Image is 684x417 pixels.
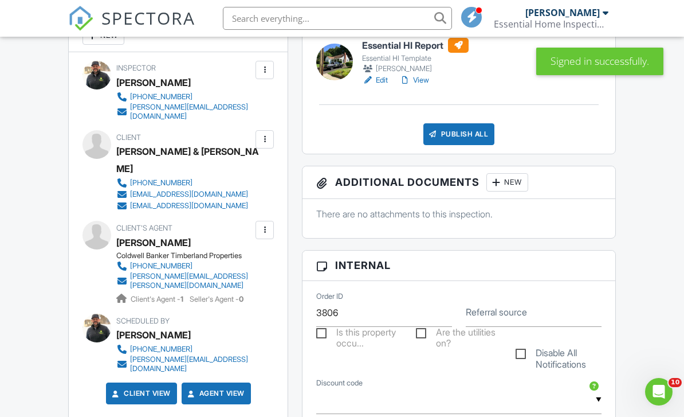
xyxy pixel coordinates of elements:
a: [PHONE_NUMBER] [116,177,253,189]
label: Referral source [466,306,527,318]
span: Client [116,133,141,142]
a: [PHONE_NUMBER] [116,344,253,355]
label: Disable All Notifications [516,348,602,362]
h6: Essential HI Report [362,38,469,53]
a: Agent View [186,388,245,399]
strong: 1 [180,295,183,303]
a: Edit [362,75,388,86]
div: [PERSON_NAME] [116,326,191,344]
strong: 0 [239,295,243,303]
div: Coldwell Banker Timberland Properties [116,251,262,260]
div: [EMAIL_ADDRESS][DOMAIN_NAME] [130,190,248,199]
h3: Internal [302,251,615,280]
label: Is this property occupied? [316,327,402,341]
div: Essential HI Template [362,54,469,63]
a: [PERSON_NAME] [116,234,191,251]
a: Client View [110,388,171,399]
span: 10 [669,378,682,387]
div: [PERSON_NAME] [525,7,600,18]
a: [PERSON_NAME][EMAIL_ADDRESS][DOMAIN_NAME] [116,355,253,373]
div: [PHONE_NUMBER] [130,178,192,188]
a: [EMAIL_ADDRESS][DOMAIN_NAME] [116,189,253,200]
div: [PERSON_NAME][EMAIL_ADDRESS][PERSON_NAME][DOMAIN_NAME] [130,272,253,290]
a: [EMAIL_ADDRESS][DOMAIN_NAME] [116,200,253,212]
span: Client's Agent - [131,295,185,303]
a: [PERSON_NAME][EMAIL_ADDRESS][DOMAIN_NAME] [116,103,253,121]
img: The Best Home Inspection Software - Spectora [68,6,93,31]
div: New [486,173,528,192]
div: Essential Home Inspections LLC [494,18,608,30]
span: Inspector [116,64,156,72]
h3: Additional Documents [302,166,615,199]
iframe: Intercom live chat [645,378,673,406]
div: [PHONE_NUMBER] [130,92,192,102]
div: Signed in successfully. [536,48,663,75]
div: [PERSON_NAME][EMAIL_ADDRESS][DOMAIN_NAME] [130,355,253,373]
div: [PERSON_NAME] [362,63,469,75]
div: [PERSON_NAME] [116,74,191,91]
a: [PHONE_NUMBER] [116,91,253,103]
a: Essential HI Report Essential HI Template [PERSON_NAME] [362,38,469,75]
label: Order ID [316,291,343,302]
div: [PHONE_NUMBER] [130,262,192,271]
input: Search everything... [223,7,452,30]
a: View [399,75,429,86]
div: [PHONE_NUMBER] [130,345,192,354]
label: Discount code [316,378,363,388]
span: SPECTORA [101,6,195,30]
p: There are no attachments to this inspection. [316,208,601,220]
span: Scheduled By [116,317,170,325]
span: Client's Agent [116,224,172,232]
a: [PHONE_NUMBER] [116,260,253,272]
div: Publish All [423,123,495,145]
div: [PERSON_NAME][EMAIL_ADDRESS][DOMAIN_NAME] [130,103,253,121]
span: Seller's Agent - [190,295,243,303]
label: Are the utilities on? [416,327,502,341]
div: [EMAIL_ADDRESS][DOMAIN_NAME] [130,201,248,211]
a: [PERSON_NAME][EMAIL_ADDRESS][PERSON_NAME][DOMAIN_NAME] [116,272,253,290]
div: [PERSON_NAME] & [PERSON_NAME] [116,143,262,177]
a: SPECTORA [68,15,195,40]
